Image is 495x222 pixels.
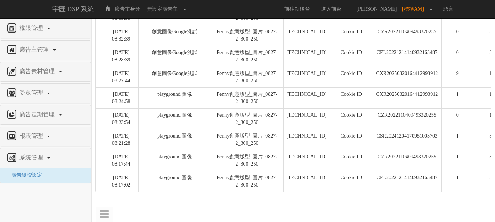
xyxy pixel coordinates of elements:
td: [DATE] 08:32:39 [104,25,138,46]
td: playground 圖像 [138,171,211,192]
td: [DATE] 08:24:58 [104,87,138,108]
td: [DATE] 08:17:02 [104,171,138,192]
td: 0 [442,46,473,67]
a: 報表管理 [6,131,85,142]
td: Cookie ID [330,150,373,171]
td: 1 [442,171,473,192]
span: 權限管理 [18,25,47,31]
td: Penny創意版型_圖片_0827-2_300_250 [211,67,283,87]
td: [TECHNICAL_ID] [283,108,330,129]
a: 系統管理 [6,152,85,164]
td: 1 [442,129,473,150]
td: [DATE] 08:27:44 [104,67,138,87]
td: 創意圖像Google測試 [138,67,211,87]
td: [DATE] 08:23:54 [104,108,138,129]
td: CEL20221214140932163487 [373,46,442,67]
td: CXR20250320164412993912 [373,67,442,87]
td: [TECHNICAL_ID] [283,171,330,192]
td: [TECHNICAL_ID] [283,67,330,87]
td: [TECHNICAL_ID] [283,129,330,150]
a: 廣告走期管理 [6,109,85,121]
td: 創意圖像Google測試 [138,46,211,67]
td: Cookie ID [330,67,373,87]
td: [DATE] 08:17:44 [104,150,138,171]
td: CZR2022110409493320255 [373,150,442,171]
span: 廣告素材管理 [18,68,58,74]
td: CZR2022110409493320255 [373,108,442,129]
td: 0 [442,108,473,129]
span: 無設定廣告主 [147,6,178,12]
td: Cookie ID [330,87,373,108]
td: Cookie ID [330,25,373,46]
span: 報表管理 [18,133,47,139]
td: [TECHNICAL_ID] [283,150,330,171]
td: Penny創意版型_圖片_0827-2_300_250 [211,129,283,150]
td: Cookie ID [330,46,373,67]
td: Penny創意版型_圖片_0827-2_300_250 [211,150,283,171]
a: 廣告主管理 [6,44,85,56]
td: CSR20241204170951003703 [373,129,442,150]
td: 9 [442,67,473,87]
td: [TECHNICAL_ID] [283,25,330,46]
td: CZR2022110409493320255 [373,25,442,46]
td: CEL20221214140932163487 [373,171,442,192]
td: [DATE] 08:21:28 [104,129,138,150]
td: playground 圖像 [138,108,211,129]
td: [DATE] 08:28:39 [104,46,138,67]
td: 1 [442,87,473,108]
td: Penny創意版型_圖片_0827-2_300_250 [211,46,283,67]
span: 廣告走期管理 [18,111,58,117]
td: 創意圖像Google測試 [138,25,211,46]
td: 1 [442,150,473,171]
td: [TECHNICAL_ID] [283,87,330,108]
td: CXR20250320164412993912 [373,87,442,108]
td: Cookie ID [330,129,373,150]
td: [TECHNICAL_ID] [283,46,330,67]
a: 廣告素材管理 [6,66,85,78]
a: 受眾管理 [6,87,85,99]
td: 0 [442,25,473,46]
td: playground 圖像 [138,87,211,108]
td: Penny創意版型_圖片_0827-2_300_250 [211,108,283,129]
td: Cookie ID [330,108,373,129]
a: 廣告驗證設定 [6,172,42,178]
span: [標準AM] [402,6,428,12]
td: Penny創意版型_圖片_0827-2_300_250 [211,25,283,46]
span: 廣告主身分： [115,6,145,12]
span: 廣告主管理 [18,46,52,53]
td: Penny創意版型_圖片_0827-2_300_250 [211,87,283,108]
td: Penny創意版型_圖片_0827-2_300_250 [211,171,283,192]
td: playground 圖像 [138,150,211,171]
td: playground 圖像 [138,129,211,150]
span: 受眾管理 [18,90,47,96]
span: [PERSON_NAME] [352,6,400,12]
a: 權限管理 [6,23,85,34]
td: Cookie ID [330,171,373,192]
span: 系統管理 [18,154,47,161]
